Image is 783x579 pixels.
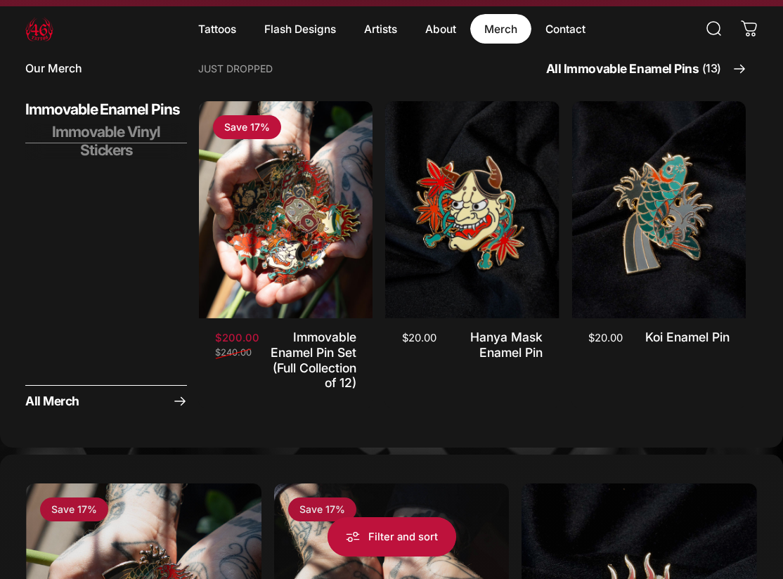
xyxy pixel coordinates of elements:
span: $20.00 [402,332,436,344]
nav: Primary [184,14,600,44]
span: All Immovable Enamel Pins [546,60,721,78]
p: Just Dropped [198,64,273,74]
summary: Tattoos [184,14,250,44]
span: $20.00 [588,332,623,344]
summary: Flash Designs [250,14,350,44]
img: Dragon enamel pin from the Immovable collection by Geoffrey Wong, depicting a green dragon surrou... [25,101,199,318]
a: Koi Enamel Pin [645,330,730,344]
a: Koi Enamel Pin [572,101,746,318]
summary: Merch [470,14,531,44]
summary: Artists [350,14,411,44]
a: 0 items [734,13,765,44]
a: Immovable Enamel Pin Set (Full Collection of 12) [271,330,356,391]
p: Our Merch [25,60,187,78]
a: Hanya Mask Enamel Pin [385,101,559,318]
a: All Immovable Enamel Pins(13) [546,60,746,78]
a: Hanya Mask Enamel Pin [470,330,543,360]
img: Hannya Mask enamel pin from the Immovable collection by Geoffrey Wong, featuring a traditional Ja... [385,101,559,318]
span: $200.00 [215,332,259,344]
span: (13) [702,60,721,78]
a: Contact [531,14,600,44]
summary: About [411,14,470,44]
button: Filter and sort [328,517,456,557]
img: Immovable Enamel Pin Set (Full Collection of 12) [199,101,373,318]
a: All Merch [25,385,187,408]
span: $240.00 [215,349,252,358]
img: Koi enamel pin from the Immovable collection by Geoffrey Wong, showing a vibrant koi swimming upw... [572,101,746,318]
span: Immovable Vinyl Stickers [25,123,187,160]
span: All Merch [25,395,79,408]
